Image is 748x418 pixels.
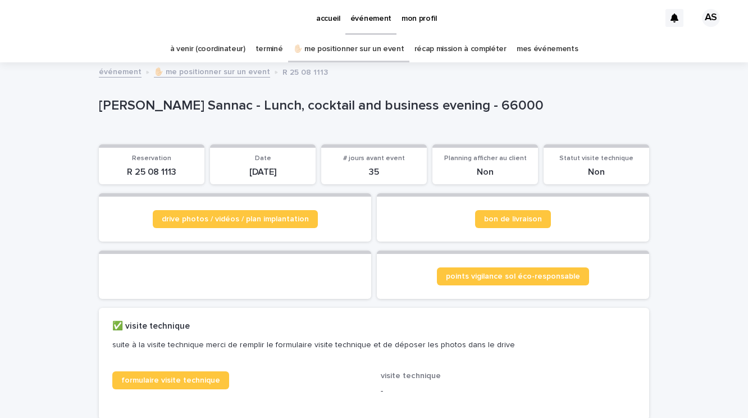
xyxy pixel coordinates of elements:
[381,385,636,397] p: -
[484,215,542,223] span: bon de livraison
[132,155,171,162] span: Reservation
[439,167,531,178] p: Non
[255,155,271,162] span: Date
[559,155,633,162] span: Statut visite technique
[170,36,245,62] a: à venir (coordinateur)
[444,155,527,162] span: Planning afficher au client
[99,65,142,78] a: événement
[99,98,645,114] p: [PERSON_NAME] Sannac - Lunch, cocktail and business evening - 66000
[22,7,131,29] img: Ls34BcGeRexTGTNfXpUC
[475,210,551,228] a: bon de livraison
[702,9,720,27] div: AS
[293,36,404,62] a: ✋🏻 me positionner sur un event
[153,210,318,228] a: drive photos / vidéos / plan implantation
[517,36,578,62] a: mes événements
[112,321,190,331] h2: ✅ visite technique
[121,376,220,384] span: formulaire visite technique
[217,167,309,178] p: [DATE]
[343,155,405,162] span: # jours avant event
[112,371,229,389] a: formulaire visite technique
[106,167,198,178] p: R 25 08 1113
[256,36,283,62] a: terminé
[154,65,270,78] a: ✋🏻 me positionner sur un event
[112,340,631,350] p: suite à la visite technique merci de remplir le formulaire visite technique et de déposer les pho...
[414,36,507,62] a: récap mission à compléter
[550,167,642,178] p: Non
[437,267,589,285] a: points vigilance sol éco-responsable
[328,167,420,178] p: 35
[162,215,309,223] span: drive photos / vidéos / plan implantation
[381,372,441,380] span: visite technique
[446,272,580,280] span: points vigilance sol éco-responsable
[282,65,328,78] p: R 25 08 1113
